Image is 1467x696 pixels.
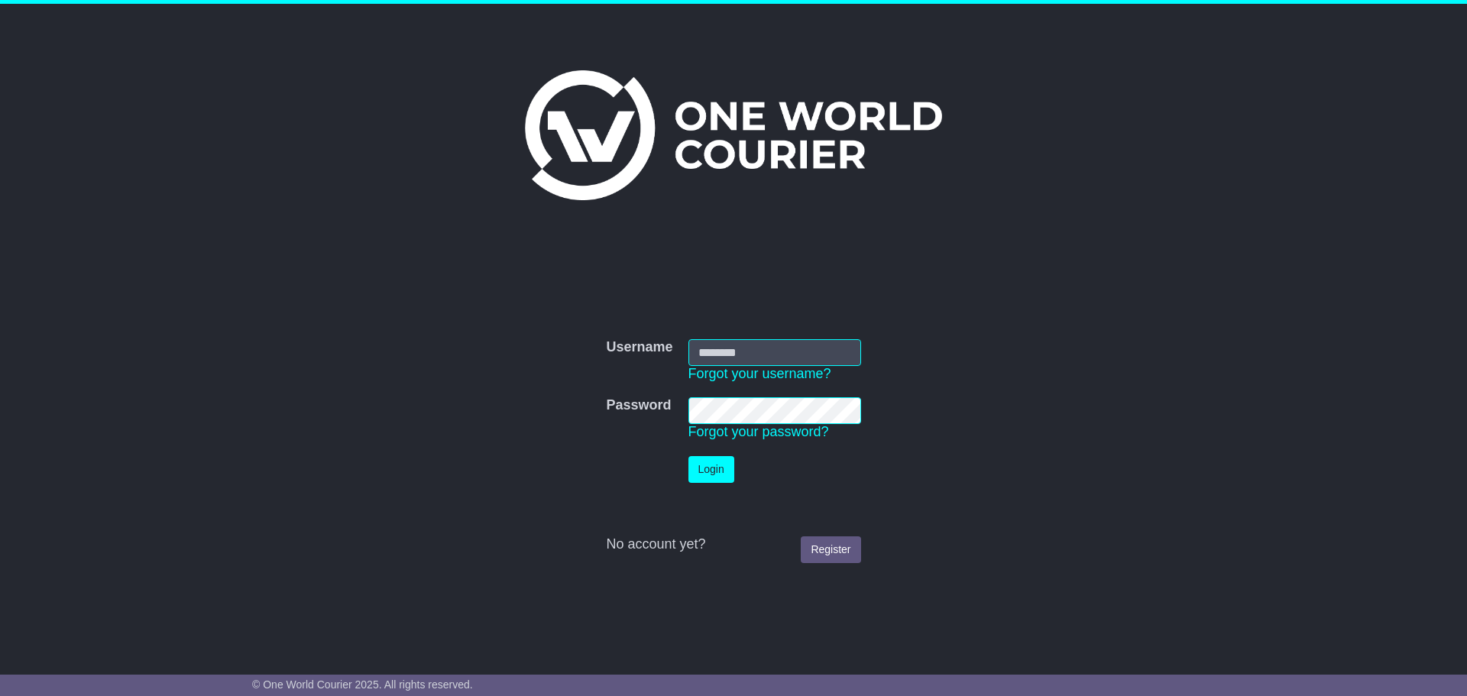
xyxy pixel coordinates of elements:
a: Forgot your username? [688,366,831,381]
img: One World [525,70,942,200]
span: © One World Courier 2025. All rights reserved. [252,678,473,691]
label: Password [606,397,671,414]
div: No account yet? [606,536,860,553]
button: Login [688,456,734,483]
a: Forgot your password? [688,424,829,439]
label: Username [606,339,672,356]
a: Register [801,536,860,563]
